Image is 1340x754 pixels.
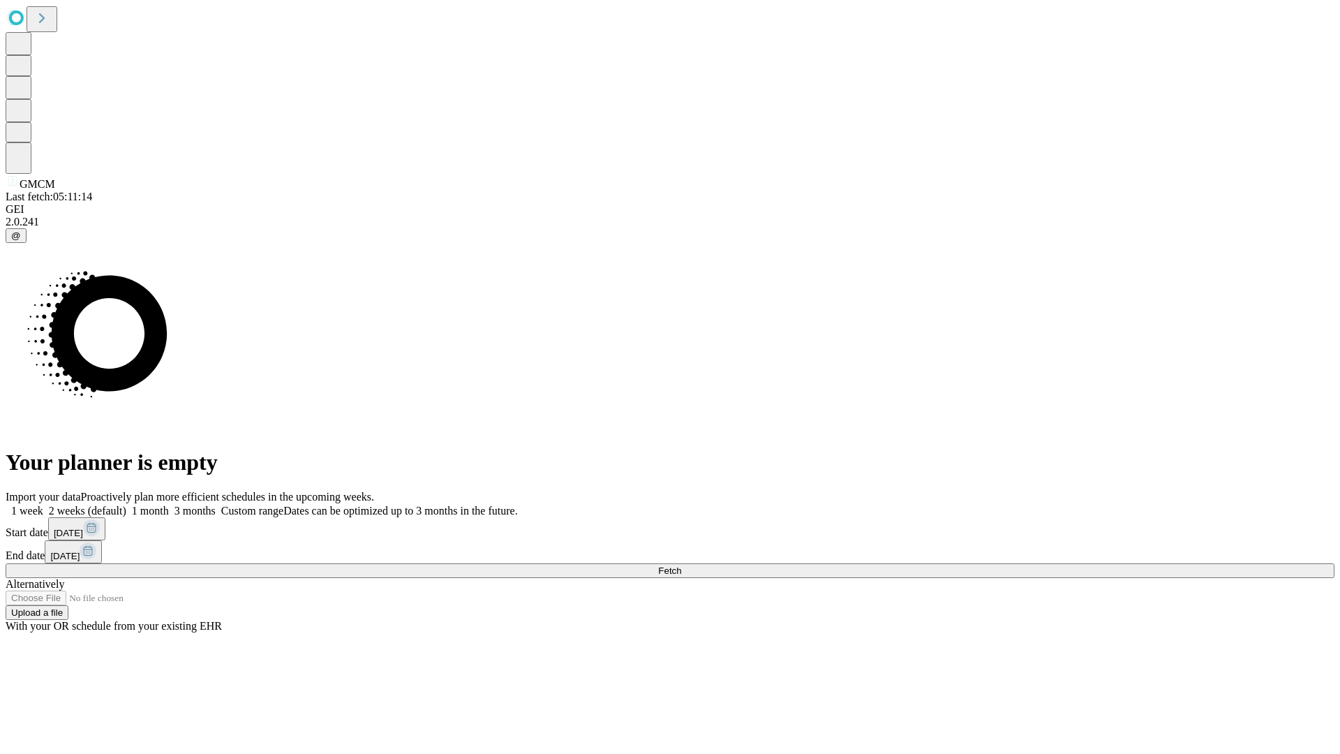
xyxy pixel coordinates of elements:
[6,605,68,620] button: Upload a file
[6,450,1334,475] h1: Your planner is empty
[6,540,1334,563] div: End date
[6,620,222,632] span: With your OR schedule from your existing EHR
[11,230,21,241] span: @
[6,578,64,590] span: Alternatively
[45,540,102,563] button: [DATE]
[6,216,1334,228] div: 2.0.241
[49,505,126,517] span: 2 weeks (default)
[50,551,80,561] span: [DATE]
[221,505,283,517] span: Custom range
[174,505,216,517] span: 3 months
[48,517,105,540] button: [DATE]
[20,178,55,190] span: GMCM
[658,565,681,576] span: Fetch
[81,491,374,503] span: Proactively plan more efficient schedules in the upcoming weeks.
[6,203,1334,216] div: GEI
[6,228,27,243] button: @
[6,191,92,202] span: Last fetch: 05:11:14
[6,517,1334,540] div: Start date
[54,528,83,538] span: [DATE]
[132,505,169,517] span: 1 month
[11,505,43,517] span: 1 week
[6,563,1334,578] button: Fetch
[6,491,81,503] span: Import your data
[283,505,517,517] span: Dates can be optimized up to 3 months in the future.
